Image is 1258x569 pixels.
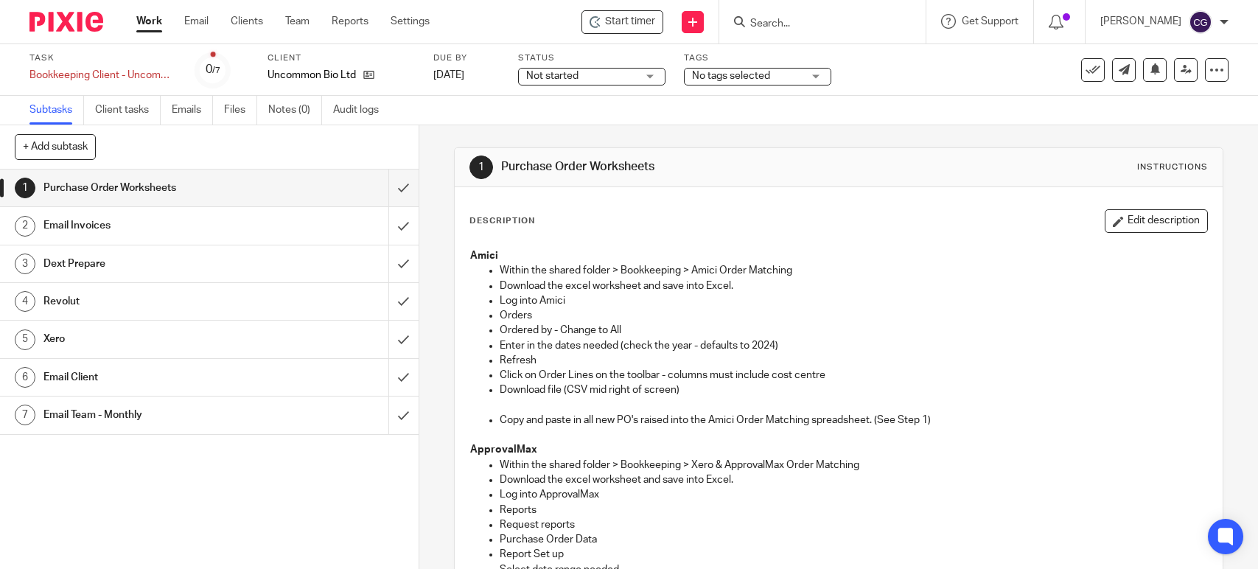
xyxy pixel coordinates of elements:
button: Edit description [1105,209,1208,233]
div: Instructions [1137,161,1208,173]
div: 2 [15,216,35,237]
a: Email [184,14,209,29]
p: Log into Amici [500,293,1206,308]
h1: Revolut [43,290,264,313]
span: Start timer [605,14,655,29]
div: 7 [15,405,35,425]
a: Audit logs [333,96,390,125]
strong: ApprovalMax [470,444,537,455]
a: Team [285,14,310,29]
button: + Add subtask [15,134,96,159]
span: Not started [526,71,579,81]
p: Download the excel worksheet and save into Excel. [500,472,1206,487]
label: Due by [433,52,500,64]
img: Pixie [29,12,103,32]
h1: Xero [43,328,264,350]
p: Purchase Order Data [500,532,1206,547]
span: No tags selected [692,71,770,81]
div: 0 [206,61,220,78]
label: Tags [684,52,831,64]
input: Search [749,18,881,31]
h1: Email Client [43,366,264,388]
label: Task [29,52,177,64]
h1: Dext Prepare [43,253,264,275]
p: Report Set up [500,547,1206,562]
p: Download file (CSV mid right of screen) [500,383,1206,397]
div: Uncommon Bio Ltd - Bookkeeping Client - Uncommon [581,10,663,34]
p: Copy and paste in all new PO's raised into the Amici Order Matching spreadsheet. (See Step 1) [500,413,1206,427]
p: Refresh [500,353,1206,368]
p: Download the excel worksheet and save into Excel. [500,279,1206,293]
div: 1 [15,178,35,198]
div: 3 [15,254,35,274]
label: Client [268,52,415,64]
div: 6 [15,367,35,388]
div: 1 [469,156,493,179]
a: Settings [391,14,430,29]
a: Notes (0) [268,96,322,125]
p: Orders [500,308,1206,323]
img: svg%3E [1189,10,1212,34]
h1: Email Team - Monthly [43,404,264,426]
a: Files [224,96,257,125]
a: Emails [172,96,213,125]
p: [PERSON_NAME] [1100,14,1181,29]
a: Clients [231,14,263,29]
p: Enter in the dates needed (check the year - defaults to 2024) [500,338,1206,353]
p: Request reports [500,517,1206,532]
p: Ordered by - Change to All [500,323,1206,338]
a: Work [136,14,162,29]
a: Reports [332,14,368,29]
strong: Amici [470,251,498,261]
h1: Email Invoices [43,214,264,237]
a: Client tasks [95,96,161,125]
div: 4 [15,291,35,312]
p: Reports [500,503,1206,517]
p: Log into ApprovalMax [500,487,1206,502]
span: [DATE] [433,70,464,80]
span: Get Support [962,16,1018,27]
a: Subtasks [29,96,84,125]
label: Status [518,52,665,64]
div: Bookkeeping Client - Uncommon [29,68,177,83]
p: Within the shared folder > Bookkeeping > Xero & ApprovalMax Order Matching [500,458,1206,472]
p: Within the shared folder > Bookkeeping > Amici Order Matching [500,263,1206,278]
p: Description [469,215,535,227]
p: Uncommon Bio Ltd [268,68,356,83]
h1: Purchase Order Worksheets [43,177,264,199]
p: Click on Order Lines on the toolbar - columns must include cost centre [500,368,1206,383]
small: /7 [212,66,220,74]
div: 5 [15,329,35,350]
h1: Purchase Order Worksheets [501,159,870,175]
